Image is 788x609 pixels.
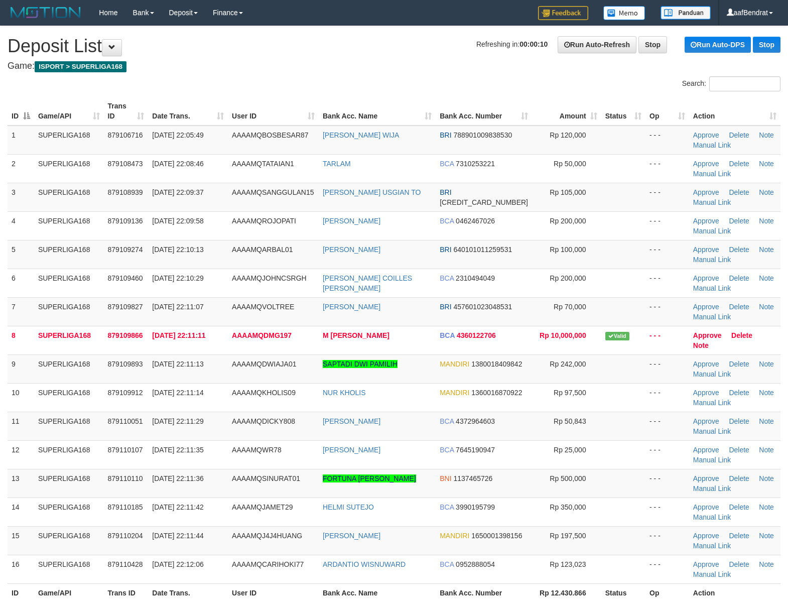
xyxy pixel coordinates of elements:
a: Manual Link [693,484,731,493]
th: Status [601,583,645,602]
td: - - - [645,211,689,240]
a: Approve [693,246,719,254]
td: 3 [8,183,34,211]
a: Delete [729,303,749,311]
td: - - - [645,269,689,297]
span: Rp 25,000 [554,446,586,454]
th: User ID: activate to sort column ascending [228,97,319,126]
span: 879110185 [108,503,143,511]
span: Copy 1360016870922 to clipboard [471,389,522,397]
span: 879109460 [108,274,143,282]
th: Trans ID [104,583,149,602]
a: Approve [693,331,722,339]
span: Copy 2310494049 to clipboard [456,274,495,282]
img: panduan.png [661,6,711,20]
span: Valid transaction [605,332,629,340]
a: Manual Link [693,313,731,321]
span: [DATE] 22:11:13 [152,360,203,368]
a: Run Auto-Refresh [558,36,636,53]
span: BCA [440,331,455,339]
a: Manual Link [693,370,731,378]
strong: 00:00:10 [519,40,548,48]
input: Search: [709,76,780,91]
a: Approve [693,188,719,196]
td: - - - [645,126,689,155]
td: SUPERLIGA168 [34,354,104,383]
a: Note [759,303,774,311]
td: - - - [645,297,689,326]
th: Date Trans.: activate to sort column ascending [148,97,228,126]
a: Manual Link [693,256,731,264]
td: SUPERLIGA168 [34,126,104,155]
span: [DATE] 22:10:13 [152,246,203,254]
span: Copy 1650001398156 to clipboard [471,532,522,540]
td: 7 [8,297,34,326]
span: AAAAMQJAMET29 [232,503,293,511]
a: Note [693,341,709,349]
span: Refreshing in: [476,40,548,48]
td: SUPERLIGA168 [34,440,104,469]
span: [DATE] 22:09:58 [152,217,203,225]
td: - - - [645,154,689,183]
span: 879109912 [108,389,143,397]
a: TARLAM [323,160,351,168]
a: Delete [729,503,749,511]
span: BRI [440,188,451,196]
span: Copy 1137465726 to clipboard [453,474,492,482]
span: Rp 100,000 [550,246,586,254]
a: Run Auto-DPS [685,37,751,53]
a: Manual Link [693,570,731,578]
a: Approve [693,446,719,454]
a: Approve [693,389,719,397]
a: Approve [693,417,719,425]
span: 879109274 [108,246,143,254]
a: Delete [729,474,749,482]
th: Action [689,583,780,602]
td: 8 [8,326,34,354]
a: Manual Link [693,284,731,292]
a: Delete [729,188,749,196]
a: [PERSON_NAME] COILLES [PERSON_NAME] [323,274,412,292]
a: Stop [753,37,780,53]
a: [PERSON_NAME] WIJA [323,131,399,139]
span: Rp 200,000 [550,217,586,225]
a: SAPTADI DWI PAMILIH [323,360,398,368]
span: AAAAMQROJOPATI [232,217,296,225]
span: Rp 97,500 [554,389,586,397]
a: Delete [729,389,749,397]
td: - - - [645,326,689,354]
span: BNI [440,474,451,482]
td: - - - [645,412,689,440]
span: AAAAMQJOHNCSRGH [232,274,307,282]
span: AAAAMQARBAL01 [232,246,293,254]
span: Copy 568401030185536 to clipboard [440,198,528,206]
span: AAAAMQSANGGULAN15 [232,188,314,196]
span: Rp 50,843 [554,417,586,425]
span: 879106716 [108,131,143,139]
a: Manual Link [693,399,731,407]
a: Delete [729,246,749,254]
th: Status: activate to sort column ascending [601,97,645,126]
span: AAAAMQDICKY808 [232,417,295,425]
a: Delete [729,360,749,368]
a: Delete [729,160,749,168]
td: SUPERLIGA168 [34,555,104,583]
a: Approve [693,131,719,139]
a: Approve [693,360,719,368]
td: SUPERLIGA168 [34,297,104,326]
td: SUPERLIGA168 [34,412,104,440]
span: AAAAMQDWIAJA01 [232,360,296,368]
span: Rp 123,023 [550,560,586,568]
span: Rp 70,000 [554,303,586,311]
span: Copy 788901009838530 to clipboard [453,131,512,139]
span: [DATE] 22:11:07 [152,303,203,311]
span: Rp 200,000 [550,274,586,282]
th: Amount: activate to sort column ascending [532,97,601,126]
span: BRI [440,303,451,311]
span: Copy 640101011259531 to clipboard [453,246,512,254]
th: Game/API [34,583,104,602]
span: 879109136 [108,217,143,225]
a: [PERSON_NAME] [323,303,380,311]
a: [PERSON_NAME] [323,532,380,540]
span: AAAAMQJ4J4HUANG [232,532,302,540]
